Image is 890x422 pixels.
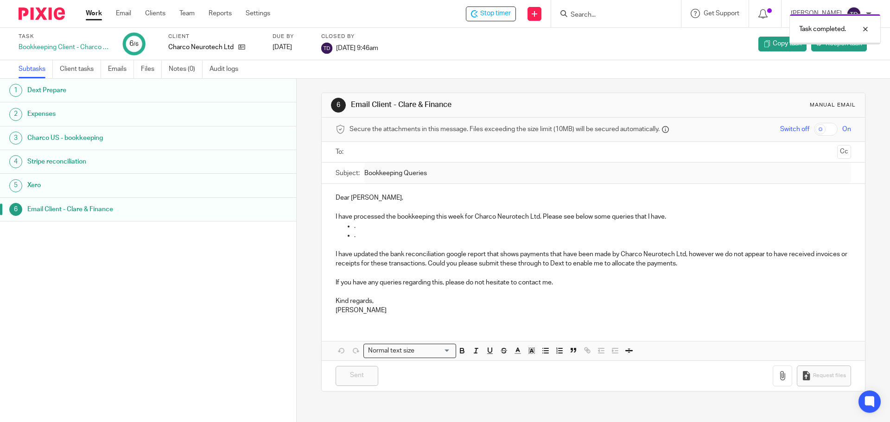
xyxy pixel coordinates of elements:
button: Request files [797,365,851,386]
label: Due by [273,33,310,40]
div: 2 [9,108,22,121]
input: Search for option [417,346,451,356]
h1: Email Client - Clare & Finance [351,100,613,110]
small: /6 [133,42,139,47]
a: Notes (0) [169,60,203,78]
div: Charco Neurotech Ltd - Bookkeeping Client - Charco Neurotech [466,6,516,21]
span: On [842,125,851,134]
a: Clients [145,9,165,18]
div: 3 [9,132,22,145]
a: Work [86,9,102,18]
p: . [354,231,851,240]
img: svg%3E [321,43,332,54]
h1: Xero [27,178,201,192]
p: . [354,221,851,231]
a: Audit logs [210,60,245,78]
div: 6 [9,203,22,216]
div: Search for option [363,344,456,358]
a: Email [116,9,131,18]
img: svg%3E [846,6,861,21]
div: 1 [9,84,22,97]
div: 4 [9,155,22,168]
a: Subtasks [19,60,53,78]
a: Settings [246,9,270,18]
div: 6 [129,38,139,49]
a: Emails [108,60,134,78]
p: Kind regards, [336,296,851,306]
p: Dear [PERSON_NAME], [336,193,851,202]
button: Cc [837,145,851,159]
h1: Expenses [27,107,201,121]
p: I have processed the bookkeeping this week for Charco Neurotech Ltd. Please see below some querie... [336,212,851,221]
span: [DATE] 9:46am [336,44,378,51]
p: Charco Neurotech Ltd [168,43,234,52]
span: Request files [813,372,846,379]
input: Sent [336,366,378,386]
img: Pixie [19,7,65,20]
a: Client tasks [60,60,101,78]
p: Task completed. [799,25,846,34]
label: To: [336,147,346,157]
p: I have updated the bank reconciliation google report that shows payments that have been made by C... [336,250,851,269]
a: Team [179,9,195,18]
h1: Email Client - Clare & Finance [27,202,201,216]
label: Subject: [336,169,360,178]
div: 5 [9,179,22,192]
a: Reports [209,9,232,18]
div: 6 [331,98,346,113]
h1: Stripe reconciliation [27,155,201,169]
h1: Charco US - bookkeeping [27,131,201,145]
p: [PERSON_NAME] [336,306,851,315]
p: If you have any queries regarding this, please do not hesitate to contact me. [336,278,851,287]
label: Client [168,33,261,40]
label: Task [19,33,111,40]
div: Bookkeeping Client - Charco Neurotech [19,43,111,52]
h1: Dext Prepare [27,83,201,97]
a: Files [141,60,162,78]
span: Normal text size [366,346,416,356]
div: Manual email [810,101,856,109]
span: Switch off [780,125,809,134]
span: Secure the attachments in this message. Files exceeding the size limit (10MB) will be secured aut... [350,125,660,134]
label: Closed by [321,33,378,40]
div: [DATE] [273,43,310,52]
